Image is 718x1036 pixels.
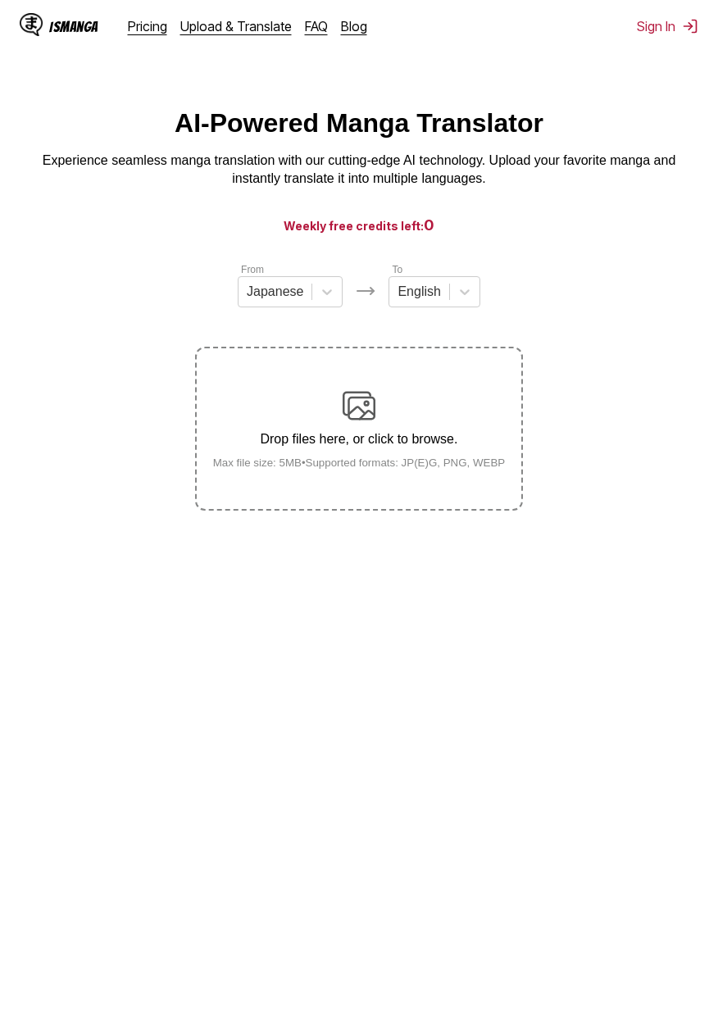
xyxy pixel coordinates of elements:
[392,264,402,275] label: To
[31,152,687,189] p: Experience seamless manga translation with our cutting-edge AI technology. Upload your favorite m...
[20,13,128,39] a: IsManga LogoIsManga
[49,19,98,34] div: IsManga
[341,18,367,34] a: Blog
[356,281,375,301] img: Languages icon
[39,215,679,235] h3: Weekly free credits left:
[20,13,43,36] img: IsManga Logo
[175,108,543,139] h1: AI-Powered Manga Translator
[200,457,519,469] small: Max file size: 5MB • Supported formats: JP(E)G, PNG, WEBP
[305,18,328,34] a: FAQ
[637,18,698,34] button: Sign In
[241,264,264,275] label: From
[128,18,167,34] a: Pricing
[424,216,434,234] span: 0
[200,432,519,447] p: Drop files here, or click to browse.
[180,18,292,34] a: Upload & Translate
[682,18,698,34] img: Sign out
